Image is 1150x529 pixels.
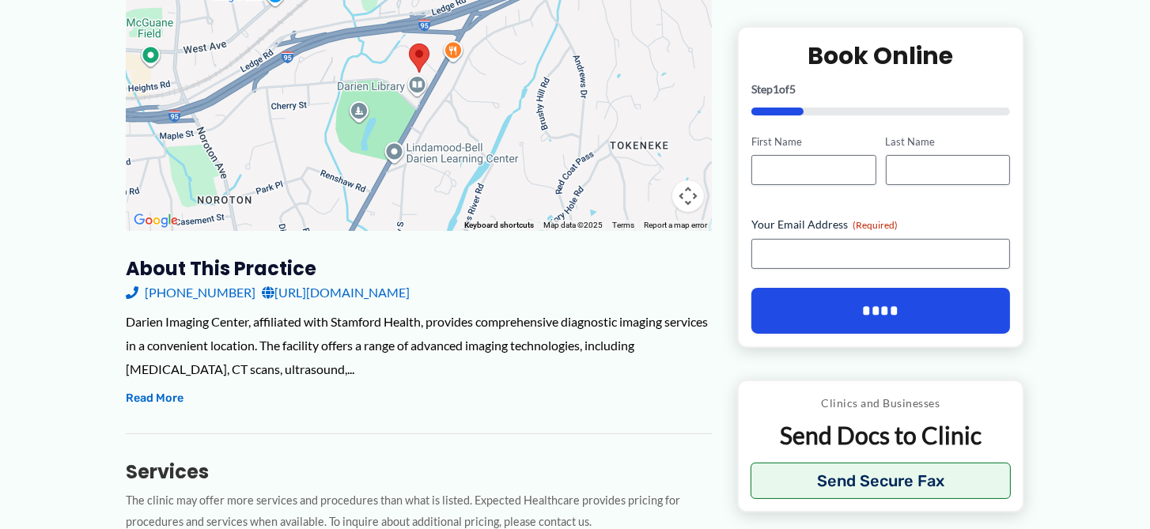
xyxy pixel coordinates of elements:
a: Terms (opens in new tab) [612,221,634,229]
img: Google [130,210,182,231]
button: Map camera controls [672,180,704,212]
div: Darien Imaging Center, affiliated with Stamford Health, provides comprehensive diagnostic imaging... [126,310,712,380]
label: Your Email Address [751,217,1010,232]
label: First Name [751,134,876,149]
button: Read More [126,389,183,408]
label: Last Name [886,134,1010,149]
span: 5 [789,81,796,95]
span: 1 [773,81,779,95]
p: Clinics and Businesses [751,393,1011,414]
a: [URL][DOMAIN_NAME] [262,281,410,304]
a: [PHONE_NUMBER] [126,281,255,304]
span: Map data ©2025 [543,221,603,229]
h3: Services [126,459,712,484]
p: Send Docs to Clinic [751,420,1011,451]
p: Step of [751,83,1010,94]
a: Report a map error [644,221,707,229]
button: Send Secure Fax [751,463,1011,499]
span: (Required) [853,219,898,231]
button: Keyboard shortcuts [464,220,534,231]
a: Open this area in Google Maps (opens a new window) [130,210,182,231]
h3: About this practice [126,256,712,281]
h2: Book Online [751,40,1010,70]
